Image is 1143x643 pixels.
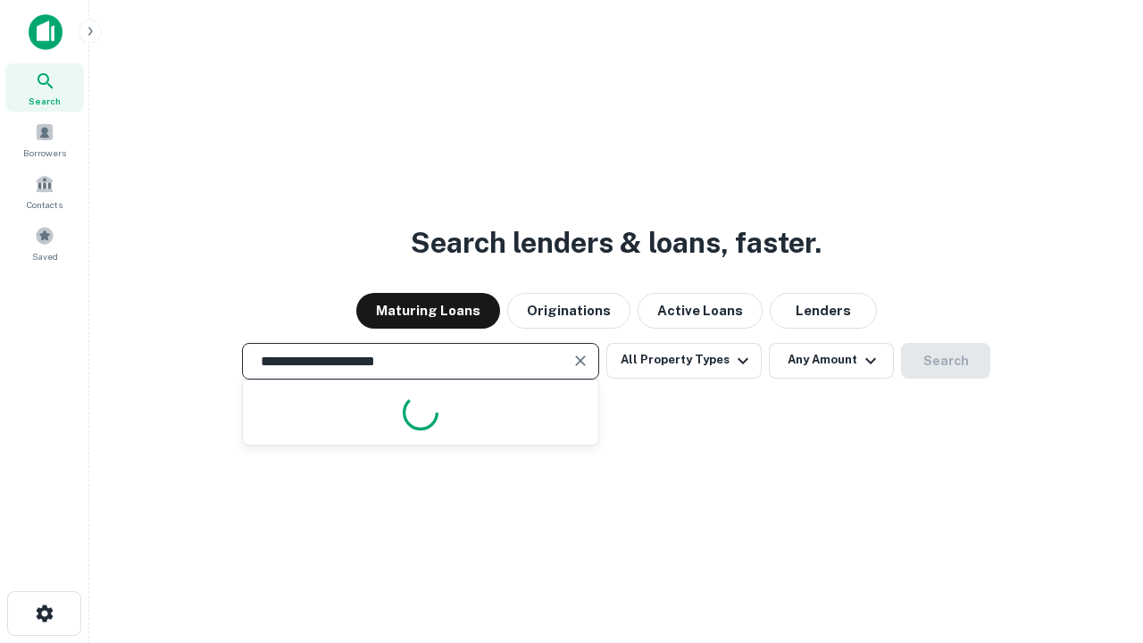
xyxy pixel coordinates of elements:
[568,348,593,373] button: Clear
[27,197,63,212] span: Contacts
[507,293,630,329] button: Originations
[356,293,500,329] button: Maturing Loans
[769,343,894,379] button: Any Amount
[5,167,84,215] a: Contacts
[411,221,822,264] h3: Search lenders & loans, faster.
[638,293,763,329] button: Active Loans
[29,94,61,108] span: Search
[32,249,58,263] span: Saved
[606,343,762,379] button: All Property Types
[770,293,877,329] button: Lenders
[5,63,84,112] a: Search
[23,146,66,160] span: Borrowers
[5,219,84,267] a: Saved
[1054,500,1143,586] iframe: Chat Widget
[29,14,63,50] img: capitalize-icon.png
[5,115,84,163] a: Borrowers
